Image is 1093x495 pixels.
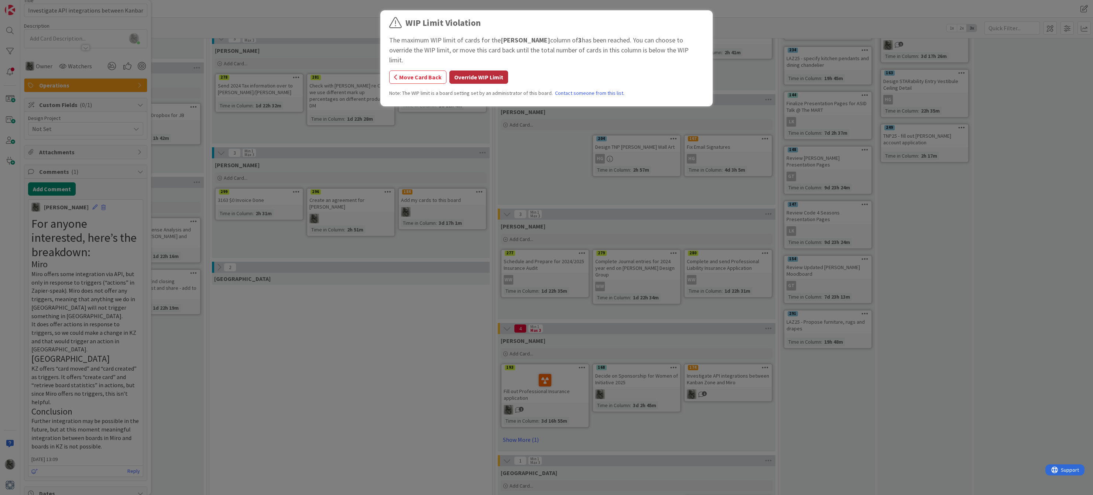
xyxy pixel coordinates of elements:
[501,36,550,44] b: [PERSON_NAME]
[389,71,446,84] button: Move Card Back
[389,89,704,97] div: Note: The WIP limit is a board setting set by an administrator of this board.
[389,35,704,65] div: The maximum WIP limit of cards for the column of has been reached. You can choose to override the...
[578,36,582,44] b: 3
[405,16,481,30] div: WIP Limit Violation
[555,89,624,97] a: Contact someone from this list.
[16,1,34,10] span: Support
[449,71,508,84] button: Override WIP Limit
